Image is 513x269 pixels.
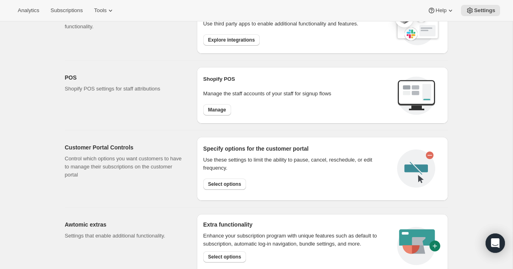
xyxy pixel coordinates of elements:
[203,156,391,172] div: Use these settings to limit the ability to pause, cancel, reschedule, or edit frequency.
[65,232,184,240] p: Settings that enable additional functionality.
[203,251,246,263] button: Select options
[203,221,252,229] h2: Extra functionality
[474,7,495,14] span: Settings
[46,5,88,16] button: Subscriptions
[208,254,241,260] span: Select options
[486,233,505,253] div: Open Intercom Messenger
[203,145,391,153] h2: Specify options for the customer portal
[65,15,184,31] p: Third party integrations enable additional functionality.
[208,37,255,43] span: Explore integrations
[65,74,184,82] h2: POS
[208,107,226,113] span: Manage
[94,7,106,14] span: Tools
[65,85,184,93] p: Shopify POS settings for staff attributions
[423,5,459,16] button: Help
[13,5,44,16] button: Analytics
[203,75,391,83] h2: Shopify POS
[18,7,39,14] span: Analytics
[203,90,391,98] p: Manage the staff accounts of your staff for signup flows
[203,20,387,28] p: Use third party apps to enable additional functionality and features.
[65,221,184,229] h2: Awtomic extras
[65,155,184,179] p: Control which options you want customers to have to manage their subscriptions on the customer po...
[461,5,500,16] button: Settings
[436,7,446,14] span: Help
[50,7,83,14] span: Subscriptions
[203,34,260,46] button: Explore integrations
[65,143,184,151] h2: Customer Portal Controls
[208,181,241,187] span: Select options
[203,232,388,248] p: Enhance your subscription program with unique features such as default to subscription, automatic...
[203,179,246,190] button: Select options
[203,104,231,116] button: Manage
[89,5,119,16] button: Tools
